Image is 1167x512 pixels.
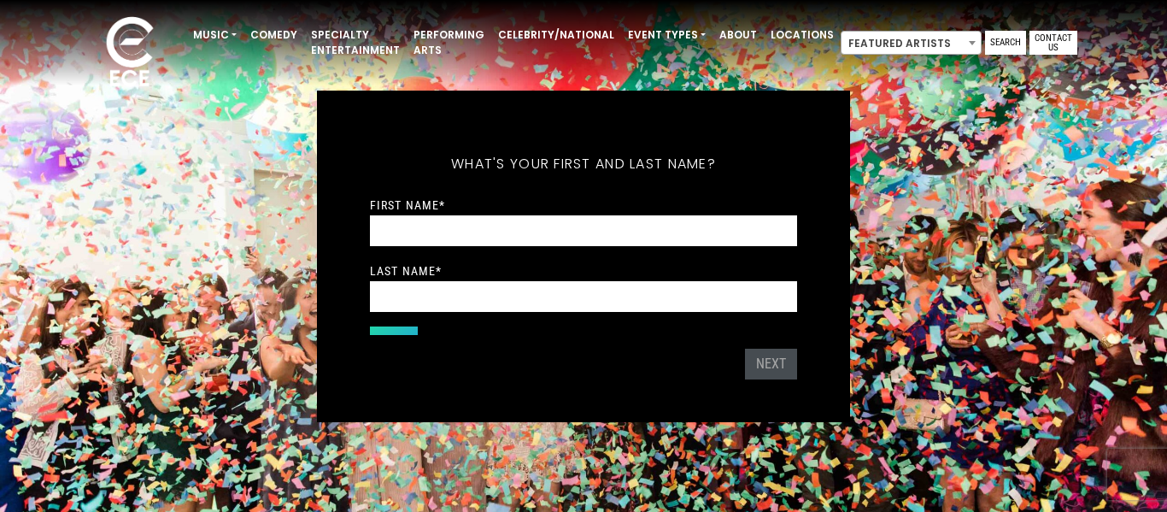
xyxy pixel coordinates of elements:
a: Search [985,31,1026,55]
span: Featured Artists [842,32,981,56]
img: ece_new_logo_whitev2-1.png [87,12,173,95]
label: First Name [370,197,445,213]
a: Specialty Entertainment [304,21,407,65]
h5: What's your first and last name? [370,133,797,195]
a: Celebrity/National [491,21,621,50]
span: Featured Artists [841,31,982,55]
a: Contact Us [1029,31,1077,55]
label: Last Name [370,263,442,279]
a: Music [186,21,243,50]
a: About [713,21,764,50]
a: Comedy [243,21,304,50]
a: Performing Arts [407,21,491,65]
a: Locations [764,21,841,50]
a: Event Types [621,21,713,50]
